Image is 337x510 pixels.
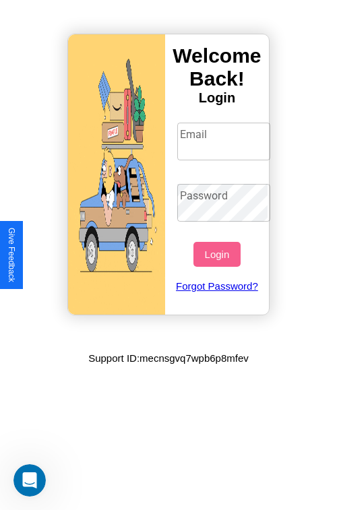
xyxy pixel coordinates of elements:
[68,34,165,315] img: gif
[88,349,249,367] p: Support ID: mecnsgvq7wpb6p8mfev
[171,267,264,305] a: Forgot Password?
[13,464,46,497] iframe: Intercom live chat
[7,228,16,282] div: Give Feedback
[165,90,269,106] h4: Login
[193,242,240,267] button: Login
[165,44,269,90] h3: Welcome Back!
